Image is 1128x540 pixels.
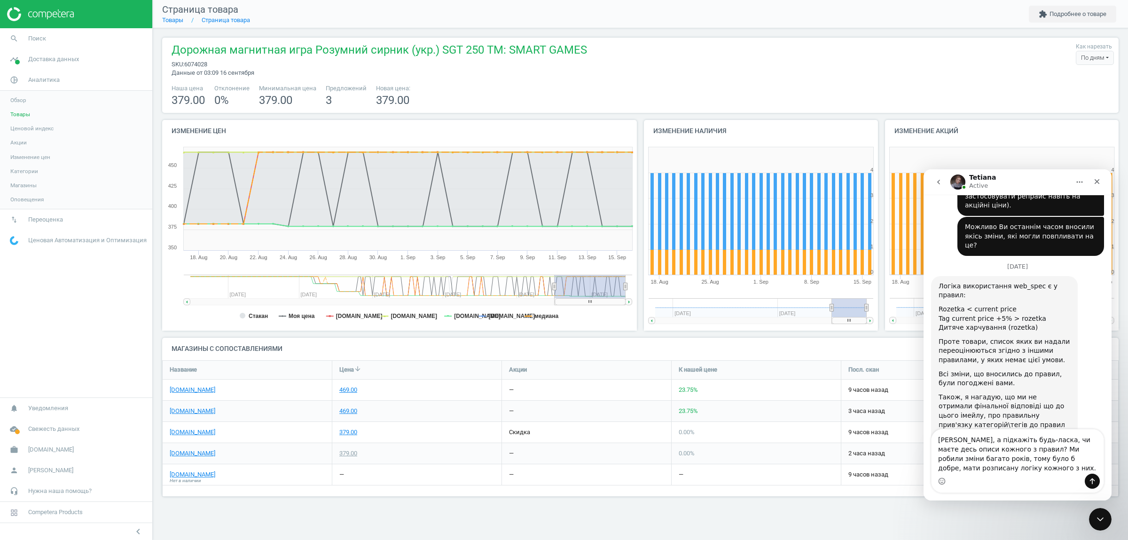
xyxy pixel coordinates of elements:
div: 469.00 [339,386,357,394]
h4: Изменение акций [885,120,1119,142]
span: Посл. скан [848,365,879,374]
text: 0 [1111,269,1114,275]
span: Категории [10,167,38,175]
span: Нет в наличии [170,477,201,484]
text: 450 [168,162,177,168]
span: Уведомления [28,404,68,413]
span: Цена [339,365,354,374]
span: Название [170,365,197,374]
span: Свежесть данных [28,425,79,433]
span: Минимальная цена [259,84,316,93]
div: — [509,386,514,394]
span: 9 часов назад [848,386,1003,394]
span: 0.00 % [679,429,695,436]
span: 0.00 % [679,450,695,457]
div: — [509,407,514,415]
tspan: 18. Aug [892,279,909,285]
span: 0 % [214,94,229,107]
span: Изменение цен [10,153,50,161]
div: По дням [1076,51,1114,65]
span: 9 часов назад [848,428,1003,437]
tspan: [DOMAIN_NAME] [391,313,437,319]
i: search [5,30,23,48]
span: Товары [10,111,30,118]
tspan: 28. Aug [339,254,357,260]
tspan: 20. Aug [220,254,237,260]
tspan: 26. Aug [310,254,327,260]
a: [DOMAIN_NAME] [170,449,215,458]
span: Страница товара [162,4,238,15]
tspan: 7. Sep [490,254,505,260]
div: Tetiana says… [8,107,180,362]
span: Поиск [28,34,46,43]
tspan: 11. Sep [548,254,566,260]
div: Rozetka < current price Tag current price +5% > rozetka Дитяче харчування (rozetka) [15,135,147,163]
div: — [509,470,514,479]
div: 379.00 [339,428,357,437]
tspan: [DOMAIN_NAME] [488,313,535,319]
tspan: [DOMAIN_NAME] [454,313,501,319]
span: Новая цена: [376,84,410,93]
label: Как нарезать [1076,43,1112,51]
button: Emoji picker [15,308,22,316]
text: 3 [1111,192,1114,198]
span: Ценовой индекс [10,125,54,132]
tspan: 18. Aug [190,254,207,260]
iframe: Intercom live chat [924,169,1112,500]
button: chevron_left [126,525,150,538]
text: 400 [168,203,177,209]
tspan: 3. Sep [431,254,446,260]
h4: Магазины с сопоставлениями [162,338,1119,360]
iframe: Intercom live chat [1089,508,1112,531]
tspan: медиана [534,313,558,319]
span: 3 [326,94,332,107]
tspan: [DOMAIN_NAME] [336,313,383,319]
div: — [679,470,683,479]
button: Send a message… [161,304,176,319]
div: Також, я нагадую, що ми не отримали фінальної відповіді що до цього імейлу, про правильну прив'яз... [15,223,147,270]
text: 425 [168,183,177,189]
img: ajHJNr6hYgQAAAAASUVORK5CYII= [7,7,74,21]
span: 23.75 % [679,407,698,414]
span: Предложений [326,84,367,93]
span: Competera Products [28,508,83,516]
tspan: 15. Sep [854,279,871,285]
div: Проте товари, список яких ви надали переоцінюються згідно з іншими правилами, у яких немає цієї у... [15,168,147,196]
span: 379.00 [172,94,205,107]
tspan: Моя цена [289,313,315,319]
h4: Изменение цен [162,120,637,142]
tspan: 1. Sep [753,279,768,285]
tspan: 15. Sep [1094,279,1112,285]
span: Акции [10,139,27,146]
text: 375 [168,224,177,230]
i: chevron_left [133,526,144,537]
i: extension [1039,10,1047,18]
i: person [5,461,23,479]
span: Ценовая Автоматизация и Оптимизация [28,236,147,245]
h4: Изменение наличия [644,120,878,142]
span: 379.00 [259,94,292,107]
tspan: 30. Aug [369,254,387,260]
a: Товары [162,16,183,24]
i: timeline [5,50,23,68]
a: [DOMAIN_NAME] [170,407,215,415]
div: — [339,470,344,479]
span: Нужна наша помощь? [28,487,92,495]
span: 379.00 [376,94,409,107]
span: sku : [172,61,184,68]
i: headset_mic [5,482,23,500]
text: 350 [168,245,177,250]
span: 3 часа назад [848,407,1003,415]
tspan: 8. Sep [804,279,819,285]
span: Акции [509,365,527,374]
span: Оповещения [10,196,44,203]
span: 9 часов назад [848,470,1003,479]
